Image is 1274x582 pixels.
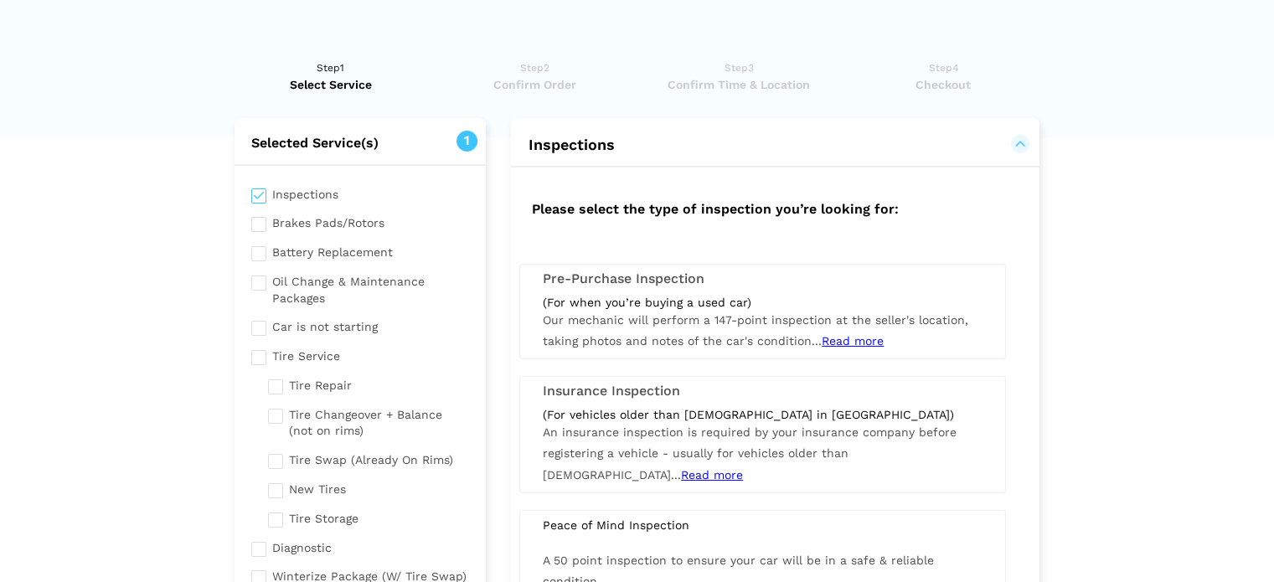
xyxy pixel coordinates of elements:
span: Read more [681,468,743,482]
h3: Pre-Purchase Inspection [543,271,983,286]
div: Peace of Mind Inspection [530,518,995,533]
span: Our mechanic will perform a 147-point inspection at the seller's location, taking photos and note... [543,313,968,348]
a: Step2 [438,59,632,93]
span: Confirm Order [438,76,632,93]
span: Read more [822,334,884,348]
span: Checkout [847,76,1040,93]
h3: Insurance Inspection [543,384,983,399]
button: Inspections [528,135,1023,155]
h2: Selected Service(s) [235,135,487,152]
span: Select Service [235,76,428,93]
a: Step3 [642,59,836,93]
div: (For vehicles older than [DEMOGRAPHIC_DATA] in [GEOGRAPHIC_DATA]) [543,407,983,422]
div: (For when you’re buying a used car) [543,295,983,310]
a: Step4 [847,59,1040,93]
span: Confirm Time & Location [642,76,836,93]
h2: Please select the type of inspection you’re looking for: [515,184,1035,230]
span: An insurance inspection is required by your insurance company before registering a vehicle - usua... [543,425,957,481]
a: Step1 [235,59,428,93]
span: 1 [456,131,477,152]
